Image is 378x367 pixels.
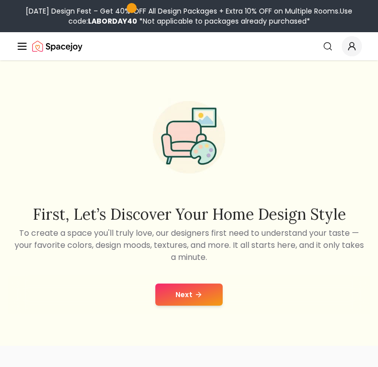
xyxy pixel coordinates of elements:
span: *Not applicable to packages already purchased* [137,16,310,26]
div: [DATE] Design Fest – Get 40% OFF All Design Packages + Extra 10% OFF on Multiple Rooms. [4,6,374,26]
span: Use code: [68,6,353,26]
a: Spacejoy [32,36,82,56]
img: Start Style Quiz Illustration [141,89,237,186]
nav: Global [16,32,362,60]
img: Spacejoy Logo [32,36,82,56]
b: LABORDAY40 [88,16,137,26]
p: To create a space you'll truly love, our designers first need to understand your taste — your fav... [8,227,370,263]
button: Next [155,284,223,306]
h2: First, let’s discover your home design style [8,205,370,223]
